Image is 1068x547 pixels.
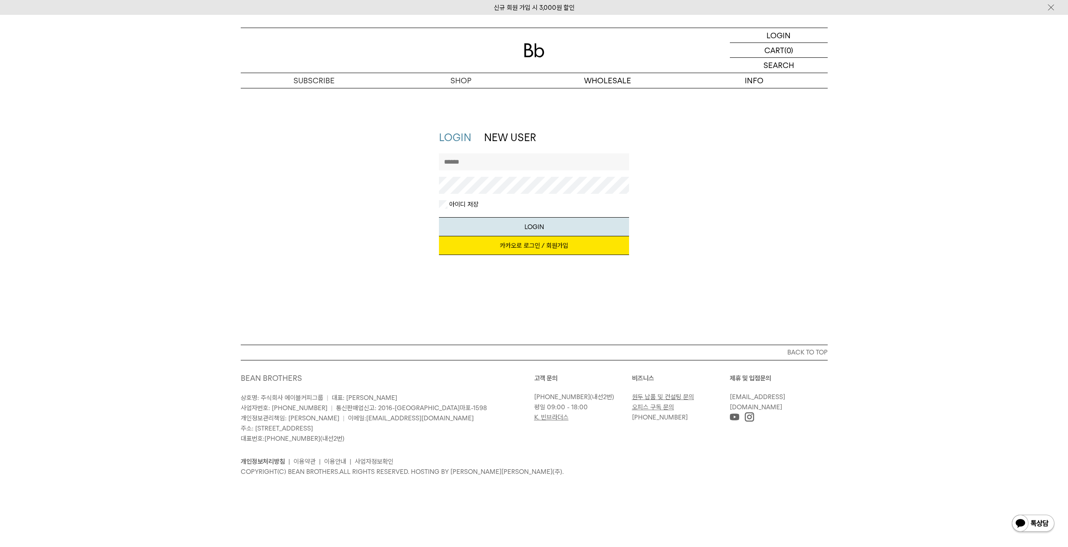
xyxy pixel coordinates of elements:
[241,374,302,383] a: BEAN BROTHERS
[241,345,828,360] button: BACK TO TOP
[241,73,387,88] a: SUBSCRIBE
[632,403,674,411] a: 오피스 구독 문의
[241,394,323,402] span: 상호명: 주식회사 에이블커피그룹
[319,456,321,467] li: |
[241,458,285,465] a: 개인정보처리방침
[534,392,628,402] p: (내선2번)
[632,373,730,383] p: 비즈니스
[681,73,828,88] p: INFO
[730,28,828,43] a: LOGIN
[534,73,681,88] p: WHOLESALE
[766,28,791,43] p: LOGIN
[534,402,628,412] p: 평일 09:00 - 18:00
[730,373,828,383] p: 제휴 및 입점문의
[332,394,397,402] span: 대표: [PERSON_NAME]
[447,200,478,209] label: 아이디 저장
[534,393,590,401] a: [PHONE_NUMBER]
[439,217,629,236] button: LOGIN
[764,43,784,57] p: CART
[387,73,534,88] a: SHOP
[241,435,345,442] span: 대표번호: (내선2번)
[241,414,339,422] span: 개인정보관리책임: [PERSON_NAME]
[763,58,794,73] p: SEARCH
[524,43,544,57] img: 로고
[730,393,785,411] a: [EMAIL_ADDRESS][DOMAIN_NAME]
[331,404,333,412] span: |
[241,467,828,477] p: COPYRIGHT(C) BEAN BROTHERS. ALL RIGHTS RESERVED. HOSTING BY [PERSON_NAME][PERSON_NAME](주).
[241,404,328,412] span: 사업자번호: [PHONE_NUMBER]
[293,458,316,465] a: 이용약관
[534,373,632,383] p: 고객 문의
[348,414,474,422] span: 이메일:
[534,414,569,421] a: K. 빈브라더스
[350,456,351,467] li: |
[288,456,290,467] li: |
[366,414,474,422] a: [EMAIL_ADDRESS][DOMAIN_NAME]
[324,458,346,465] a: 이용안내
[632,393,694,401] a: 원두 납품 및 컨설팅 문의
[265,435,320,442] a: [PHONE_NUMBER]
[355,458,393,465] a: 사업자정보확인
[336,404,487,412] span: 통신판매업신고: 2016-[GEOGRAPHIC_DATA]마포-1598
[730,43,828,58] a: CART (0)
[484,131,536,144] a: NEW USER
[784,43,793,57] p: (0)
[1011,514,1055,534] img: 카카오톡 채널 1:1 채팅 버튼
[343,414,345,422] span: |
[439,236,629,255] a: 카카오로 로그인 / 회원가입
[632,414,688,421] a: [PHONE_NUMBER]
[327,394,328,402] span: |
[494,4,575,11] a: 신규 회원 가입 시 3,000원 할인
[439,131,471,144] a: LOGIN
[241,425,313,432] span: 주소: [STREET_ADDRESS]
